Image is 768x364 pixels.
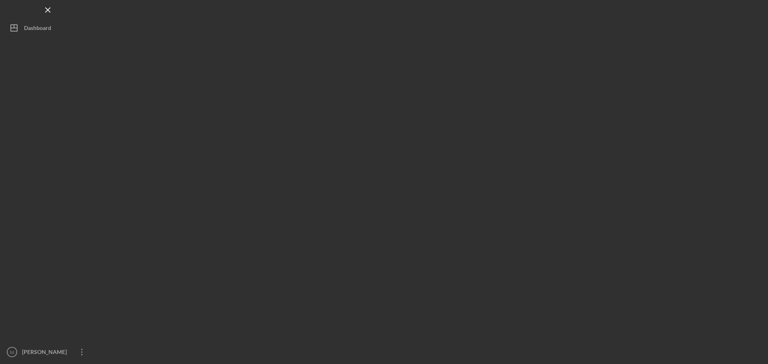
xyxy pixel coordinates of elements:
[10,350,14,354] text: SJ
[4,344,92,360] button: SJ[PERSON_NAME][DATE]
[24,20,51,38] div: Dashboard
[4,20,92,36] button: Dashboard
